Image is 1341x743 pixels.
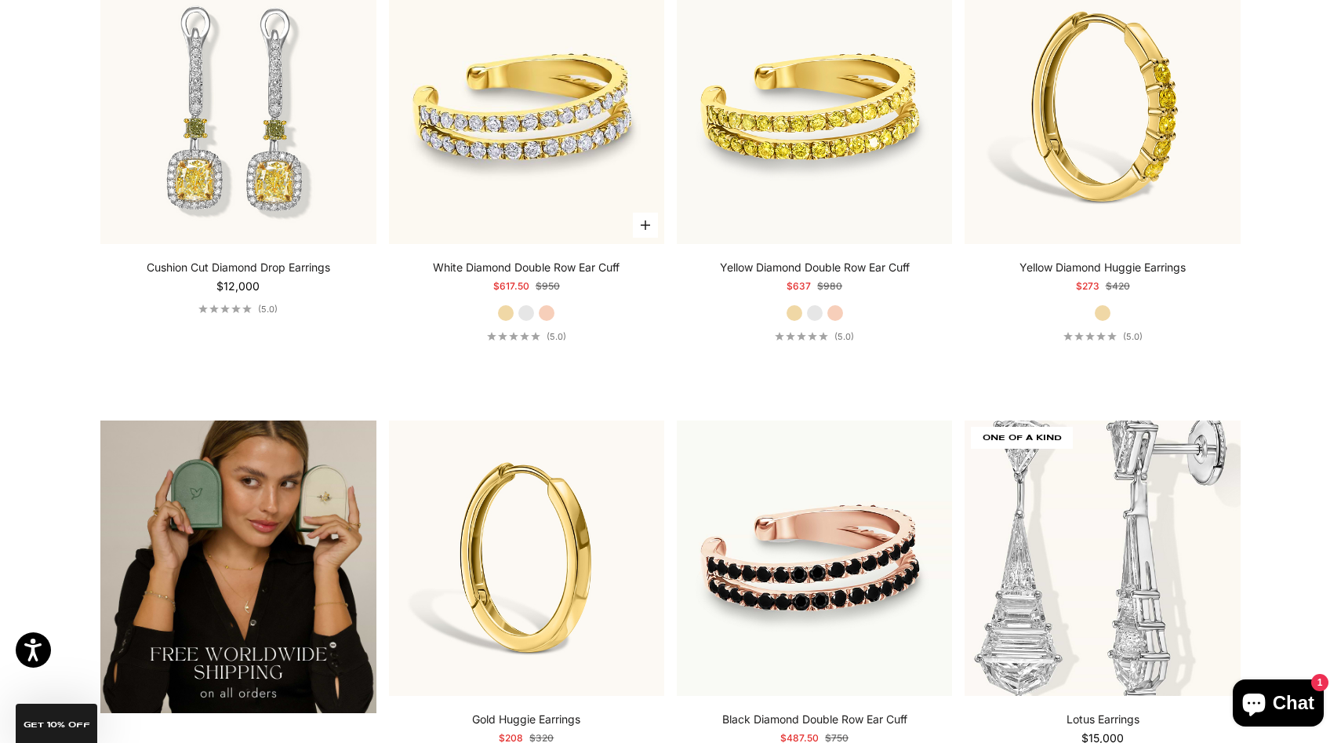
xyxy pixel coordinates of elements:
img: Lotus Earrings [965,421,1240,696]
a: 5.0 out of 5.0 stars(5.0) [487,331,566,342]
sale-price: $617.50 [493,279,529,294]
a: Yellow Diamond Double Row Ear Cuff [720,260,910,275]
a: Cushion Cut Diamond Drop Earrings [147,260,330,275]
a: Gold Huggie Earrings [472,712,580,727]
span: (5.0) [258,304,278,315]
compare-at-price: $420 [1106,279,1130,294]
div: 5.0 out of 5.0 stars [198,304,252,313]
span: (5.0) [547,331,566,342]
img: #RoseGold [677,421,952,696]
div: 5.0 out of 5.0 stars [487,332,540,341]
sale-price: $637 [787,279,811,294]
sale-price: $12,000 [216,279,260,294]
sale-price: $273 [1076,279,1099,294]
compare-at-price: $980 [817,279,842,294]
a: 5.0 out of 5.0 stars(5.0) [198,304,278,315]
a: Lotus Earrings [1067,712,1139,727]
a: Yellow Diamond Huggie Earrings [1019,260,1186,275]
a: White Diamond Double Row Ear Cuff [433,260,620,275]
div: 5.0 out of 5.0 stars [775,332,828,341]
inbox-online-store-chat: Shopify online store chat [1228,679,1328,730]
a: Black Diamond Double Row Ear Cuff [722,712,907,727]
compare-at-price: $950 [536,279,560,294]
a: 5.0 out of 5.0 stars(5.0) [775,331,854,342]
a: 5.0 out of 5.0 stars(5.0) [1063,331,1143,342]
span: (5.0) [1123,331,1143,342]
img: #YellowGold [389,421,664,696]
span: ONE OF A KIND [971,427,1073,449]
span: (5.0) [834,331,854,342]
span: GET 10% Off [24,721,90,729]
div: 5.0 out of 5.0 stars [1063,332,1117,341]
div: GET 10% Off [16,704,97,743]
